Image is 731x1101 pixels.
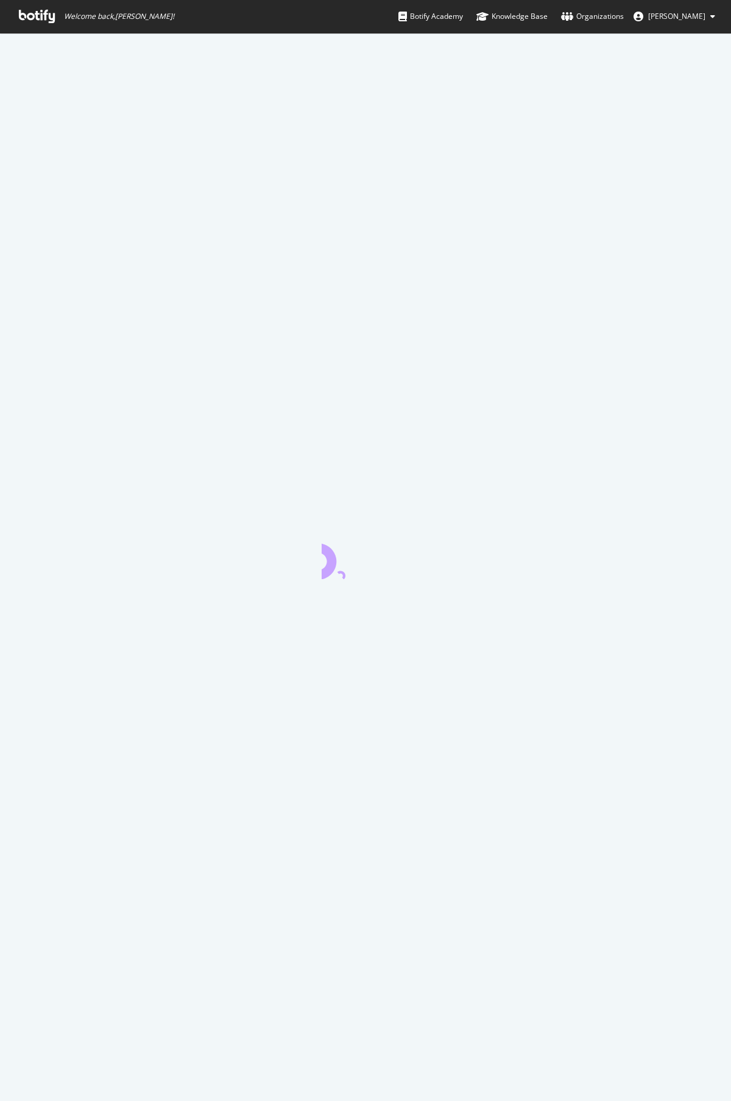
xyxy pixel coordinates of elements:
[398,10,463,23] div: Botify Academy
[624,7,725,26] button: [PERSON_NAME]
[64,12,174,21] span: Welcome back, [PERSON_NAME] !
[561,10,624,23] div: Organizations
[648,11,705,21] span: Dan Laabs
[322,535,409,579] div: animation
[476,10,548,23] div: Knowledge Base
